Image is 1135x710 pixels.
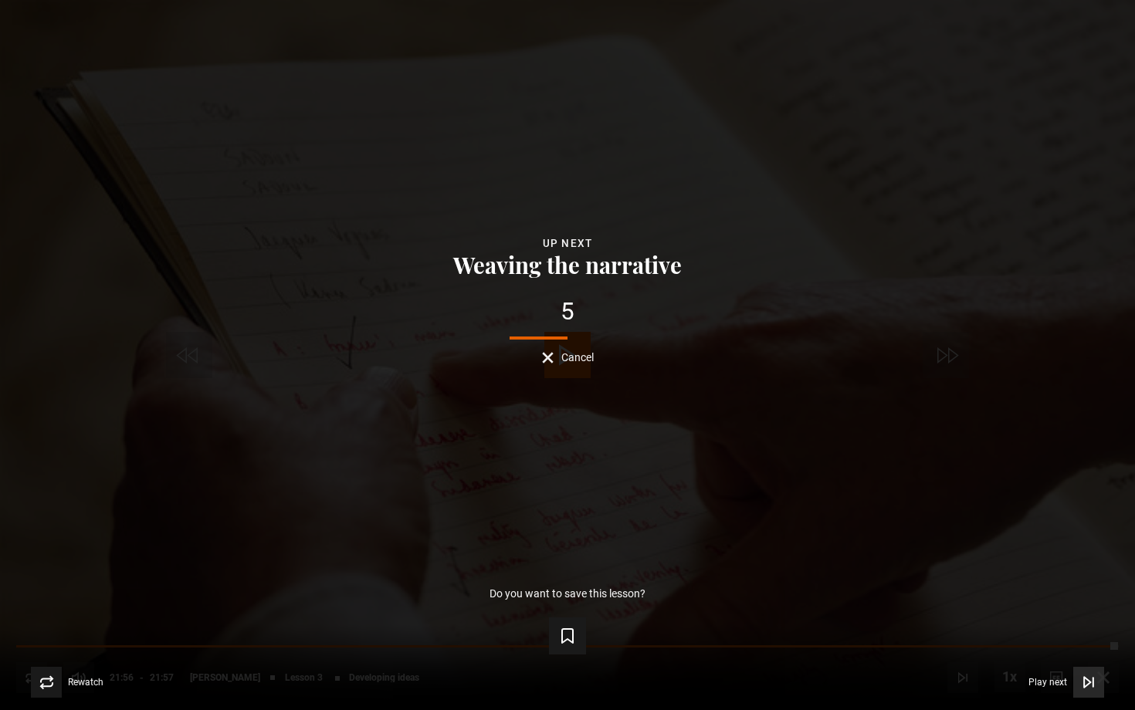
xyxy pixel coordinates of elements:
[1028,667,1104,698] button: Play next
[68,678,103,687] span: Rewatch
[25,235,1110,252] div: Up next
[449,252,686,276] button: Weaving the narrative
[31,667,103,698] button: Rewatch
[25,299,1110,324] div: 5
[490,588,645,599] p: Do you want to save this lesson?
[1028,678,1067,687] span: Play next
[561,352,594,363] span: Cancel
[542,352,594,363] button: Cancel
